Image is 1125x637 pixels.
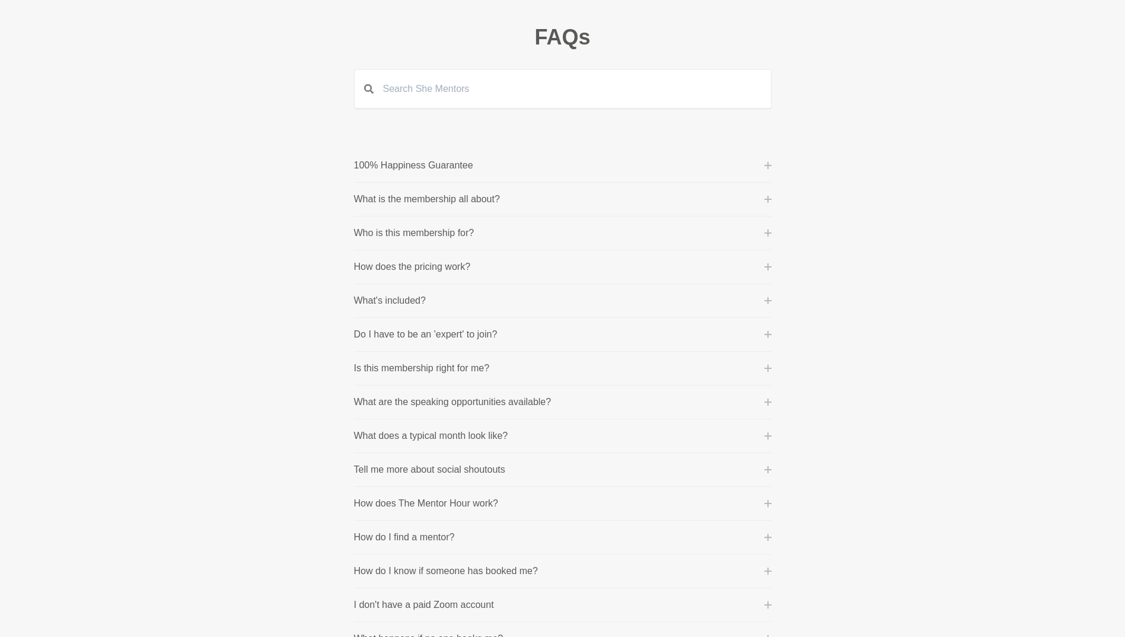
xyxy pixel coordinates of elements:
p: What does a typical month look like? [354,429,508,443]
button: 100% Happiness Guarantee [354,158,772,173]
button: How does The Mentor Hour work? [354,496,772,511]
p: How does The Mentor Hour work? [354,496,498,511]
button: What does a typical month look like? [354,429,772,443]
p: What are the speaking opportunities available? [354,395,552,409]
p: Who is this membership for? [354,226,474,240]
p: What is the membership all about? [354,192,500,206]
p: Tell me more about social shoutouts [354,463,505,477]
p: Is this membership right for me? [354,361,490,375]
button: How do I know if someone has booked me? [354,564,772,578]
button: I don't have a paid Zoom account [354,598,772,612]
button: What are the speaking opportunities available? [354,395,772,409]
p: How do I know if someone has booked me? [354,564,538,578]
p: How does the pricing work? [354,260,471,274]
input: Search She Mentors [374,70,771,108]
p: 100% Happiness Guarantee [354,158,473,173]
p: What's included? [354,294,426,308]
p: Do I have to be an 'expert' to join? [354,327,498,342]
button: Who is this membership for? [354,226,772,240]
button: What's included? [354,294,772,308]
button: Do I have to be an 'expert' to join? [354,327,772,342]
button: Is this membership right for me? [354,361,772,375]
button: How does the pricing work? [354,260,772,274]
h1: FAQs [202,24,923,50]
p: I don't have a paid Zoom account [354,598,494,612]
button: What is the membership all about? [354,192,772,206]
p: How do I find a mentor? [354,530,455,544]
button: Tell me more about social shoutouts [354,463,772,477]
button: How do I find a mentor? [354,530,772,544]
